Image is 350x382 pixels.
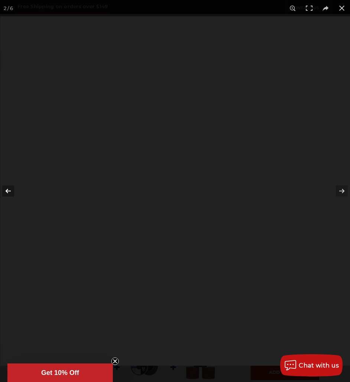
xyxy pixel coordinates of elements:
span: Chat with us [299,362,339,369]
div: Get 10% OffClose teaser [7,363,113,382]
button: Close teaser [111,358,119,365]
button: Chat with us [280,354,343,376]
button: Next (arrow right) [324,172,350,210]
span: Get 10% Off [41,369,79,376]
